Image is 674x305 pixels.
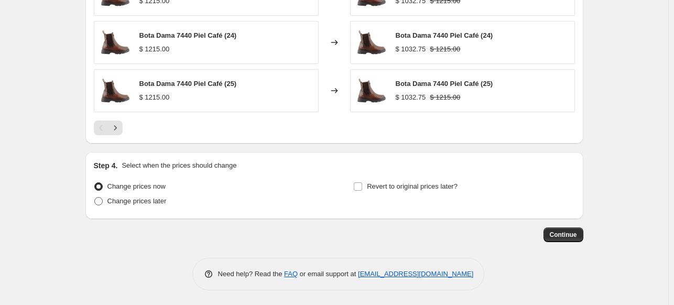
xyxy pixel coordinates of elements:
[139,44,170,55] div: $ 1215.00
[356,75,387,106] img: 7440-DAV-SHE-ST-CF-01_80x.jpg
[430,44,460,55] strike: $ 1215.00
[94,160,118,171] h2: Step 4.
[139,80,237,88] span: Bota Dama 7440 Piel Café (25)
[367,182,458,190] span: Revert to original prices later?
[100,75,131,106] img: 7440-DAV-SHE-ST-CF-01_80x.jpg
[218,270,285,278] span: Need help? Read the
[550,231,577,239] span: Continue
[122,160,236,171] p: Select when the prices should change
[298,270,358,278] span: or email support at
[396,44,426,55] div: $ 1032.75
[139,92,170,103] div: $ 1215.00
[139,31,237,39] span: Bota Dama 7440 Piel Café (24)
[396,92,426,103] div: $ 1032.75
[356,27,387,58] img: 7440-DAV-SHE-ST-CF-01_80x.jpg
[107,197,167,205] span: Change prices later
[396,31,493,39] span: Bota Dama 7440 Piel Café (24)
[100,27,131,58] img: 7440-DAV-SHE-ST-CF-01_80x.jpg
[543,227,583,242] button: Continue
[396,80,493,88] span: Bota Dama 7440 Piel Café (25)
[107,182,166,190] span: Change prices now
[108,121,123,135] button: Next
[94,121,123,135] nav: Pagination
[284,270,298,278] a: FAQ
[358,270,473,278] a: [EMAIL_ADDRESS][DOMAIN_NAME]
[430,92,460,103] strike: $ 1215.00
